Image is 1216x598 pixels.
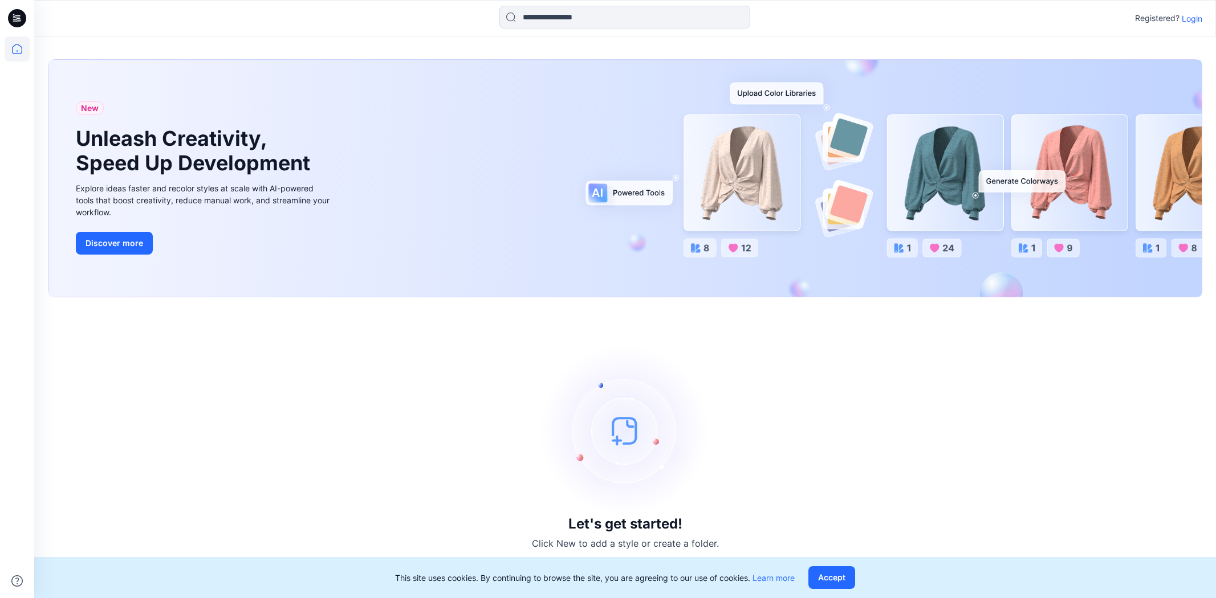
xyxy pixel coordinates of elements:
[76,126,315,175] h1: Unleash Creativity, Speed Up Development
[76,232,153,255] button: Discover more
[753,573,795,583] a: Learn more
[1135,11,1180,25] p: Registered?
[568,516,682,532] h3: Let's get started!
[540,345,711,516] img: empty-state-image.svg
[1182,13,1202,24] p: Login
[808,566,855,589] button: Accept
[532,536,719,550] p: Click New to add a style or create a folder.
[81,101,99,115] span: New
[76,232,332,255] a: Discover more
[76,182,332,218] div: Explore ideas faster and recolor styles at scale with AI-powered tools that boost creativity, red...
[395,572,795,584] p: This site uses cookies. By continuing to browse the site, you are agreeing to our use of cookies.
